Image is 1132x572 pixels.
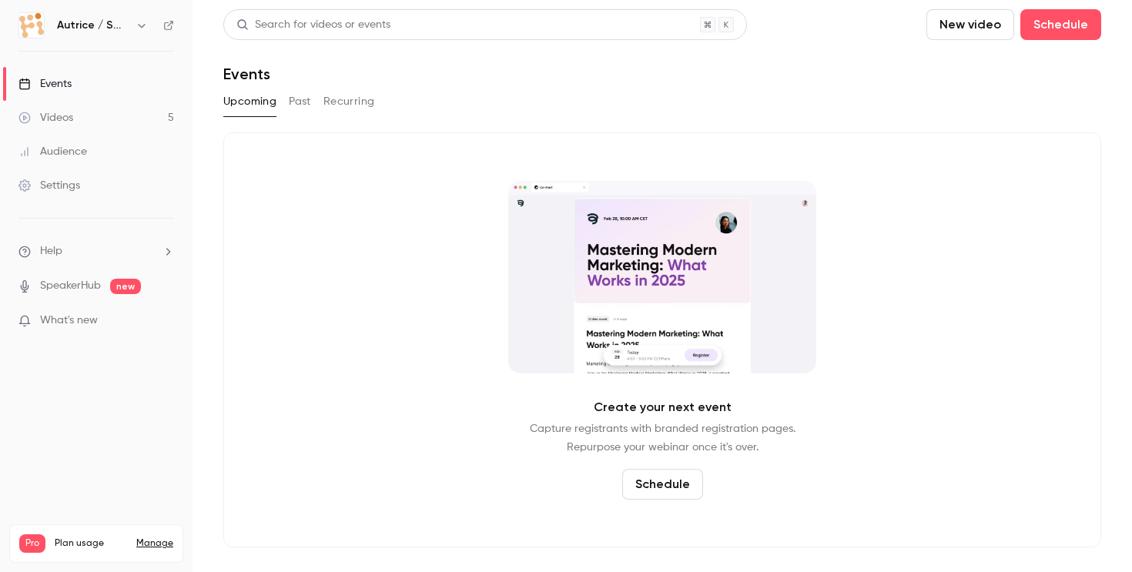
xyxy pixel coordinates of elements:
[110,279,141,294] span: new
[622,469,703,500] button: Schedule
[1020,9,1101,40] button: Schedule
[223,89,276,114] button: Upcoming
[57,18,129,33] h6: Autrice / Smartch
[18,110,73,125] div: Videos
[223,65,270,83] h1: Events
[18,144,87,159] div: Audience
[40,278,101,294] a: SpeakerHub
[594,398,732,416] p: Create your next event
[530,420,795,457] p: Capture registrants with branded registration pages. Repurpose your webinar once it's over.
[18,76,72,92] div: Events
[289,89,311,114] button: Past
[18,178,80,193] div: Settings
[40,243,62,259] span: Help
[156,314,174,328] iframe: Noticeable Trigger
[926,9,1014,40] button: New video
[323,89,375,114] button: Recurring
[40,313,98,329] span: What's new
[19,534,45,553] span: Pro
[19,13,44,38] img: Autrice / Smartch
[55,537,127,550] span: Plan usage
[18,243,174,259] li: help-dropdown-opener
[136,537,173,550] a: Manage
[236,17,390,33] div: Search for videos or events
